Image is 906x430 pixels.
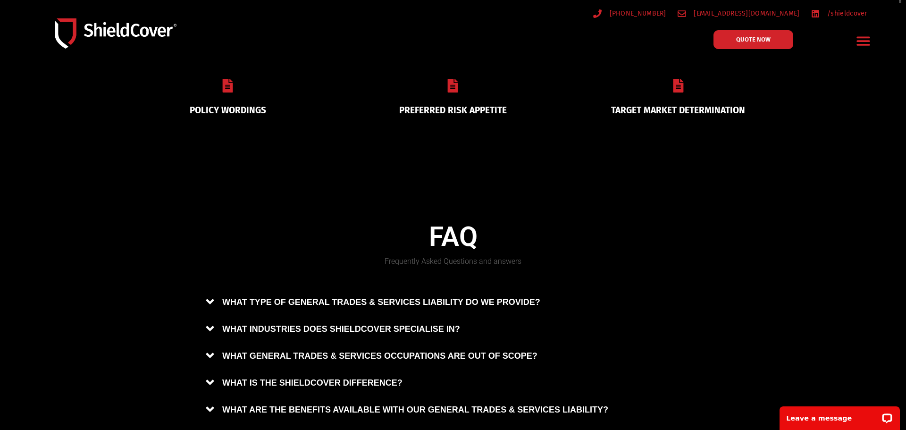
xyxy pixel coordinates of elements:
[199,370,707,396] a: WHAT IS THE SHIELDCOVER DIFFERENCE?
[199,316,707,343] a: WHAT INDUSTRIES DOES SHIELDCOVER SPECIALISE IN?
[736,36,771,42] span: QUOTE NOW
[825,8,867,19] span: /shieldcover
[773,400,906,430] iframe: LiveChat chat widget
[199,258,707,265] h5: Frequently Asked Questions and answers
[611,105,745,116] a: TARGET MARKET DETERMINATION
[199,289,707,316] a: WHAT TYPE OF GENERAL TRADES & SERVICES LIABILITY DO WE PROVIDE?
[853,30,875,52] div: Menu Toggle
[811,8,867,19] a: /shieldcover
[593,8,666,19] a: [PHONE_NUMBER]
[190,105,266,116] a: POLICY WORDINGS
[399,105,507,116] a: PREFERRED RISK APPETITE
[55,18,176,48] img: Shield-Cover-Underwriting-Australia-logo-full
[199,396,707,423] a: WHAT ARE THE BENEFITS AVAILABLE WITH OUR GENERAL TRADES & SERVICES LIABILITY?
[678,8,800,19] a: [EMAIL_ADDRESS][DOMAIN_NAME]
[199,221,707,253] h4: FAQ
[691,8,799,19] span: [EMAIL_ADDRESS][DOMAIN_NAME]
[713,30,793,49] a: QUOTE NOW
[199,343,707,370] a: WHAT GENERAL TRADES & SERVICES OCCUPATIONS ARE OUT OF SCOPE?
[607,8,666,19] span: [PHONE_NUMBER]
